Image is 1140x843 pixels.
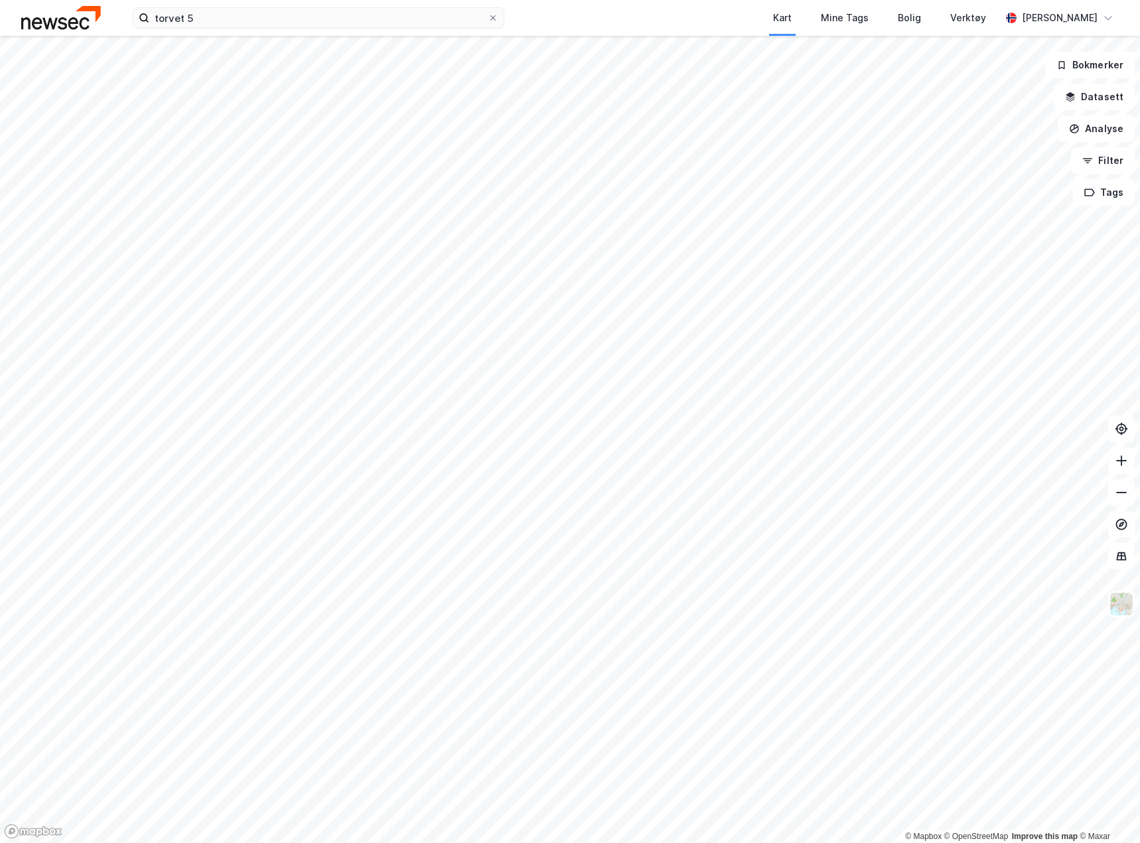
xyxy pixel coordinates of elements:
button: Tags [1073,179,1135,206]
div: Bolig [898,10,921,26]
div: Mine Tags [821,10,869,26]
iframe: Chat Widget [1074,779,1140,843]
input: Søk på adresse, matrikkel, gårdeiere, leietakere eller personer [149,8,488,28]
div: Verktøy [950,10,986,26]
button: Filter [1071,147,1135,174]
button: Bokmerker [1045,52,1135,78]
div: [PERSON_NAME] [1022,10,1098,26]
img: Z [1109,591,1134,617]
a: Mapbox homepage [4,824,62,839]
a: OpenStreetMap [944,832,1009,841]
a: Mapbox [905,832,942,841]
button: Datasett [1054,84,1135,110]
button: Analyse [1058,115,1135,142]
img: newsec-logo.f6e21ccffca1b3a03d2d.png [21,6,101,29]
a: Improve this map [1012,832,1078,841]
div: Kontrollprogram for chat [1074,779,1140,843]
div: Kart [773,10,792,26]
